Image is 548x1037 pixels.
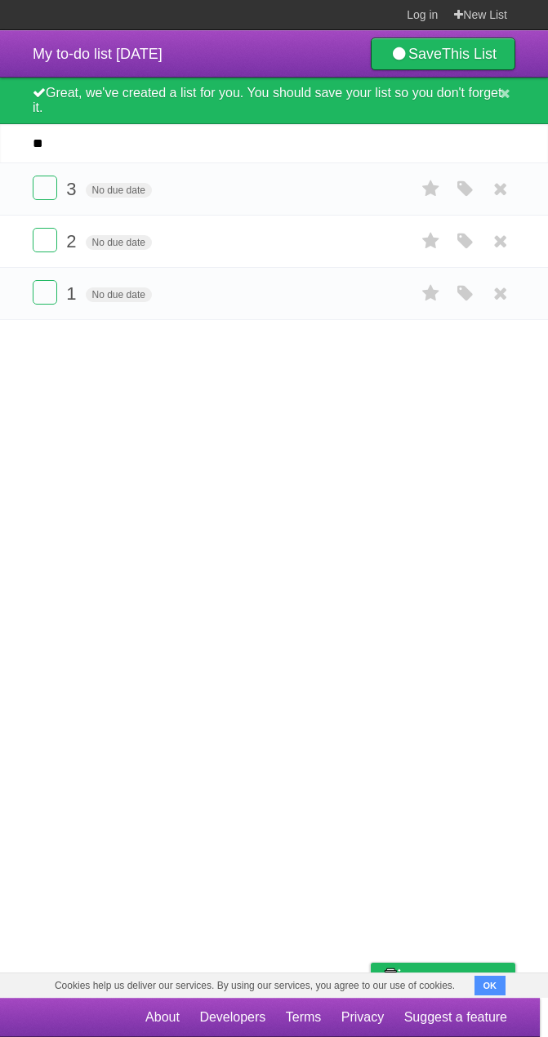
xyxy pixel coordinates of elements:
b: This List [442,46,497,62]
label: Star task [416,176,447,203]
span: 1 [66,283,80,304]
span: No due date [86,235,152,250]
a: Privacy [341,1002,384,1033]
label: Star task [416,228,447,255]
span: 3 [66,179,80,199]
span: 2 [66,231,80,251]
a: Terms [286,1002,322,1033]
label: Done [33,280,57,305]
span: No due date [86,183,152,198]
label: Star task [416,280,447,307]
a: Developers [199,1002,265,1033]
span: My to-do list [DATE] [33,46,163,62]
a: About [145,1002,180,1033]
button: OK [474,976,506,995]
a: Suggest a feature [404,1002,507,1033]
span: No due date [86,287,152,302]
span: Buy me a coffee [405,964,507,992]
a: Buy me a coffee [371,963,515,993]
label: Done [33,228,57,252]
a: SaveThis List [371,38,515,70]
span: Cookies help us deliver our services. By using our services, you agree to our use of cookies. [38,973,471,998]
img: Buy me a coffee [379,964,401,991]
label: Done [33,176,57,200]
